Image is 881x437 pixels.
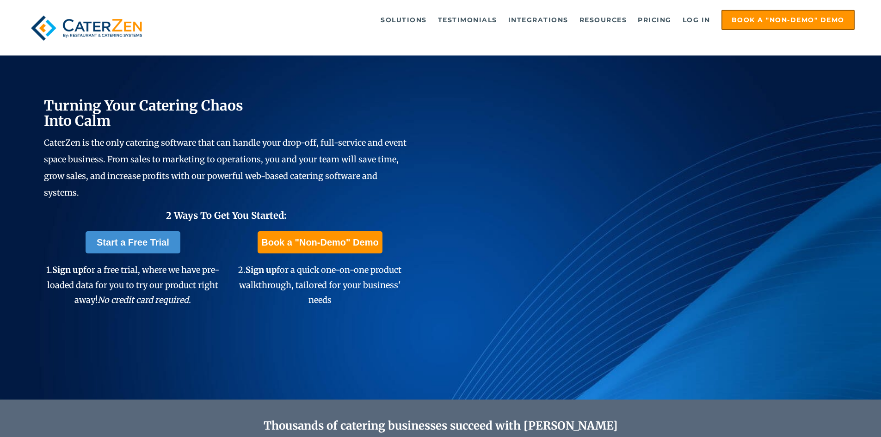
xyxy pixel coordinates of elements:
span: 2 Ways To Get You Started: [166,209,287,221]
a: Book a "Non-Demo" Demo [258,231,382,253]
span: 1. for a free trial, where we have pre-loaded data for you to try our product right away! [46,265,219,305]
span: Sign up [52,265,83,275]
a: Book a "Non-Demo" Demo [721,10,855,30]
span: Sign up [246,265,277,275]
h2: Thousands of catering businesses succeed with [PERSON_NAME] [88,419,793,433]
a: Pricing [633,11,676,29]
span: CaterZen is the only catering software that can handle your drop-off, full-service and event spac... [44,137,407,198]
a: Resources [575,11,632,29]
div: Navigation Menu [168,10,855,30]
a: Start a Free Trial [86,231,180,253]
a: Integrations [504,11,573,29]
a: Log in [678,11,715,29]
span: 2. for a quick one-on-one product walkthrough, tailored for your business' needs [238,265,401,305]
a: Testimonials [433,11,502,29]
em: No credit card required. [98,295,191,305]
a: Solutions [376,11,431,29]
img: caterzen [26,10,147,46]
span: Turning Your Catering Chaos Into Calm [44,97,243,129]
